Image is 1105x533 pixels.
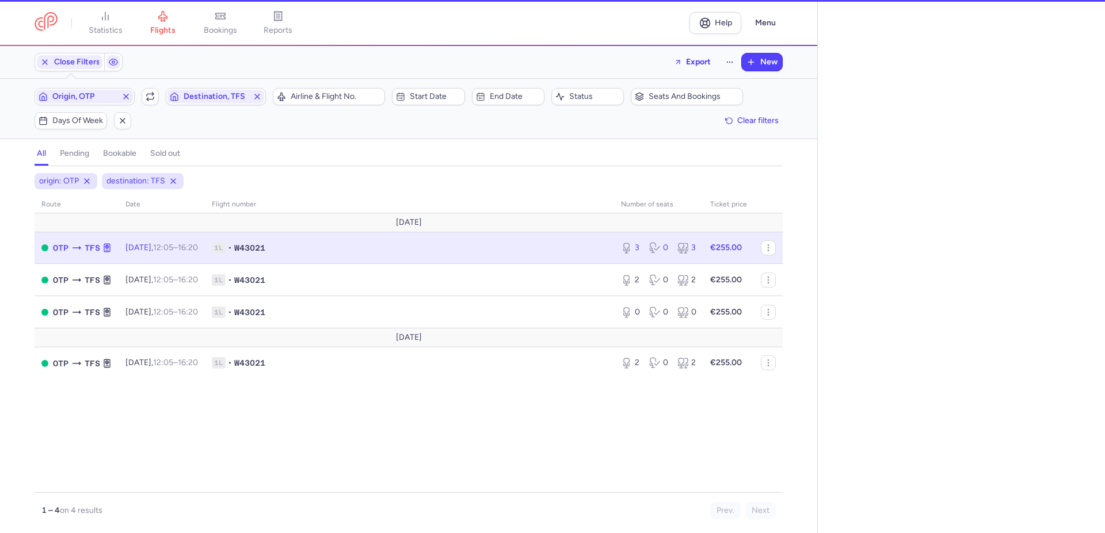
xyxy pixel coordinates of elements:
h4: sold out [150,148,180,159]
span: OPEN [41,360,48,367]
span: bookings [204,25,237,36]
button: Prev. [710,502,741,519]
button: Status [551,88,624,105]
h4: pending [60,148,89,159]
div: 0 [677,306,696,318]
th: route [35,196,119,213]
strong: €255.00 [710,307,742,317]
span: [DATE], [125,358,198,367]
time: 16:20 [178,275,198,285]
span: W43021 [234,274,265,286]
span: End date [490,92,540,101]
span: Destination, TFS [184,92,248,101]
span: Clear filters [737,116,779,125]
h4: all [37,148,46,159]
strong: 1 – 4 [41,505,60,515]
span: Days of week [52,116,103,125]
th: Ticket price [703,196,754,213]
th: number of seats [614,196,703,213]
span: Export [686,57,711,66]
button: Start date [392,88,464,105]
span: • [228,306,232,318]
span: Sur Reina Sofia, Tenerife Sur, Spain [85,357,100,370]
strong: €255.00 [710,243,742,252]
time: 12:05 [153,358,173,367]
span: • [228,242,232,254]
div: 2 [677,357,696,369]
span: Henri Coanda International, Bucharest, Romania [53,357,68,370]
span: [DATE], [125,243,198,252]
span: W43021 [234,242,265,254]
time: 12:05 [153,307,173,317]
span: 1L [212,306,226,318]
button: Airline & Flight No. [273,88,385,105]
div: 0 [649,242,668,254]
span: W43021 [234,306,265,318]
time: 16:20 [178,358,198,367]
th: Flight number [205,196,614,213]
span: OTP [53,274,68,286]
strong: €255.00 [710,358,742,367]
span: Close Filters [54,57,100,67]
span: – [153,307,198,317]
span: Sur Reina Sofia, Tenerife Sur, Spain [85,274,100,286]
span: – [153,275,198,285]
span: Airline & Flight No. [291,92,381,101]
div: 2 [677,274,696,286]
span: Help [715,18,732,27]
a: statistics [77,10,134,36]
span: 1L [212,242,226,254]
time: 12:05 [153,275,173,285]
span: 1L [212,274,226,286]
button: New [742,53,782,71]
span: Henri Coanda International, Bucharest, Romania [53,306,68,319]
a: Help [689,12,741,34]
span: Origin, OTP [52,92,117,101]
div: 0 [649,306,668,318]
h4: bookable [103,148,136,159]
span: • [228,357,232,369]
a: bookings [192,10,249,36]
span: [DATE], [125,275,198,285]
span: New [760,57,778,67]
span: destination: TFS [106,175,165,187]
button: Destination, TFS [166,88,266,105]
a: flights [134,10,192,36]
span: statistics [89,25,123,36]
span: flights [150,25,176,36]
button: Days of week [35,112,107,129]
span: [DATE], [125,307,198,317]
span: OPEN [41,309,48,316]
div: 3 [677,242,696,254]
strong: €255.00 [710,275,742,285]
div: 2 [621,274,640,286]
span: – [153,358,198,367]
span: on 4 results [60,505,102,515]
button: End date [472,88,544,105]
button: Export [666,53,718,71]
span: 1L [212,357,226,369]
button: Menu [748,12,783,34]
span: Status [569,92,620,101]
time: 16:20 [178,243,198,252]
span: – [153,243,198,252]
time: 16:20 [178,307,198,317]
span: W43021 [234,357,265,369]
span: Sur Reina Sofia, Tenerife Sur, Spain [85,241,100,254]
div: 0 [649,357,668,369]
span: [DATE] [396,218,422,227]
button: Next [745,502,776,519]
button: Clear filters [721,112,783,129]
time: 12:05 [153,243,173,252]
th: date [119,196,205,213]
button: Seats and bookings [631,88,743,105]
button: Origin, OTP [35,88,135,105]
span: [DATE] [396,333,422,342]
button: Close Filters [35,53,104,71]
span: OPEN [41,277,48,283]
span: Start date [410,92,460,101]
div: 3 [621,242,640,254]
span: OPEN [41,244,48,251]
div: 0 [621,306,640,318]
a: CitizenPlane red outlined logo [35,12,58,33]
